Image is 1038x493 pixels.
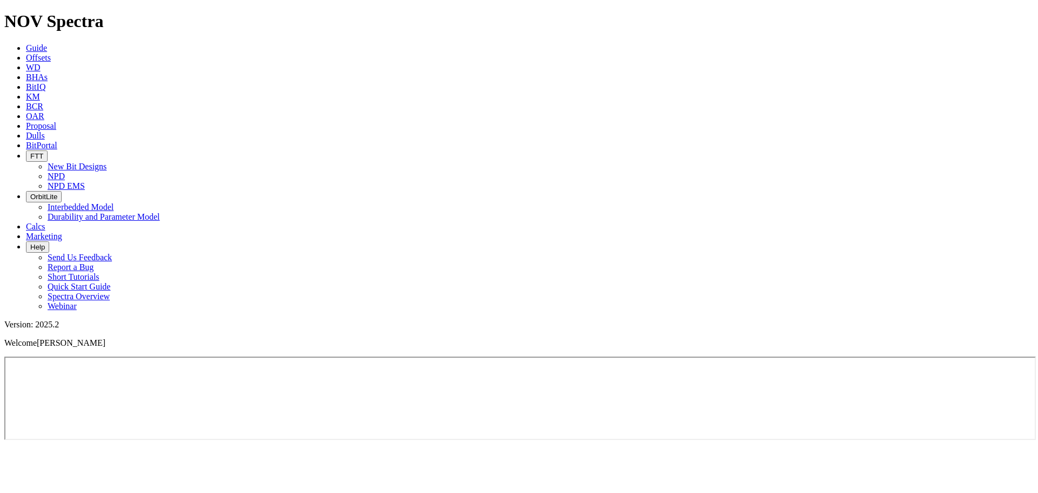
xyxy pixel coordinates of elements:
[37,338,105,347] span: [PERSON_NAME]
[26,150,48,162] button: FTT
[26,241,49,253] button: Help
[26,92,40,101] a: KM
[48,301,77,311] a: Webinar
[48,172,65,181] a: NPD
[48,272,99,281] a: Short Tutorials
[26,102,43,111] a: BCR
[48,162,107,171] a: New Bit Designs
[48,212,160,221] a: Durability and Parameter Model
[26,53,51,62] a: Offsets
[48,262,94,272] a: Report a Bug
[26,63,41,72] a: WD
[26,111,44,121] a: OAR
[26,43,47,52] a: Guide
[30,193,57,201] span: OrbitLite
[26,121,56,130] a: Proposal
[26,82,45,91] a: BitIQ
[48,181,85,190] a: NPD EMS
[4,11,1034,31] h1: NOV Spectra
[48,202,114,212] a: Interbedded Model
[26,131,45,140] a: Dulls
[26,222,45,231] a: Calcs
[48,282,110,291] a: Quick Start Guide
[26,232,62,241] a: Marketing
[26,191,62,202] button: OrbitLite
[4,338,1034,348] p: Welcome
[30,152,43,160] span: FTT
[48,292,110,301] a: Spectra Overview
[4,320,1034,330] div: Version: 2025.2
[26,141,57,150] a: BitPortal
[48,253,112,262] a: Send Us Feedback
[30,243,45,251] span: Help
[26,73,48,82] a: BHAs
